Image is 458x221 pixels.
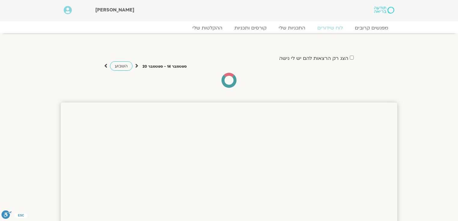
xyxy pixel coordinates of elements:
[95,7,134,13] span: [PERSON_NAME]
[273,25,311,31] a: התכניות שלי
[349,25,394,31] a: מפגשים קרובים
[142,63,187,70] p: ספטמבר 14 - ספטמבר 20
[279,56,348,61] label: הצג רק הרצאות להם יש לי גישה
[64,25,394,31] nav: Menu
[110,61,133,71] a: השבוע
[115,63,128,69] span: השבוע
[186,25,228,31] a: ההקלטות שלי
[311,25,349,31] a: לוח שידורים
[228,25,273,31] a: קורסים ותכניות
